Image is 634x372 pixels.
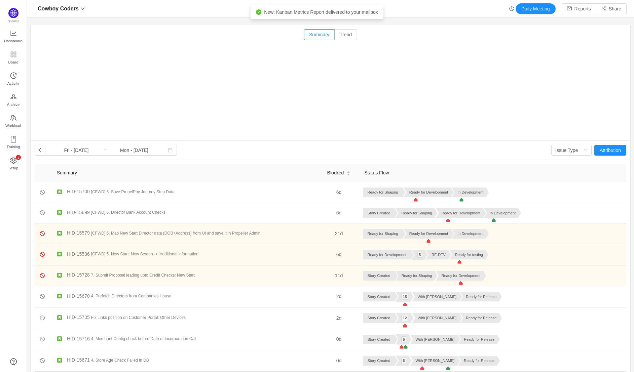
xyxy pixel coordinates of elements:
img: triangle-down-green.771b2873.svg [459,198,463,202]
p: Ready for Shaping [368,190,398,195]
a: Training [10,136,17,150]
a: HID-15716 4. Merchant Config check before Date of Incorporation Call [67,335,196,342]
span: 4. Store Age Check Failed in DB [91,358,149,363]
span: 11d [335,273,343,278]
i: icon: stop [40,210,45,215]
a: HID-15671 4. Store Age Check Failed in DB [67,357,149,364]
a: Archive [10,94,17,107]
i: icon: stop [40,273,45,278]
span: Board [8,55,18,69]
span: HID-15716 [67,335,90,342]
p: Ready for Release [464,337,494,342]
i: icon: setting [10,157,17,164]
p: In Development [457,190,483,195]
p: 5 [401,336,406,343]
i: icon: calendar [168,148,173,153]
p: Story Created [368,358,390,364]
span: 21d [335,231,343,236]
span: Setup [8,161,18,175]
i: icon: history [10,72,17,79]
span: 4. Merchant Config check before Date of Incorporation Call [91,336,196,341]
p: With [PERSON_NAME] [418,315,457,321]
a: HID-15728 7. Submit Proposal leading upto Credit Checks: New Start [67,272,195,279]
span: Blocked [327,169,344,176]
button: icon: share-altShare [596,3,627,14]
p: Story Created [368,210,390,216]
img: triangle-down-green.771b2873.svg [492,218,496,222]
img: triangle-down-red.0933a502.svg [446,218,450,222]
p: Ready for Release [466,294,496,300]
span: Summary [57,169,77,176]
button: Attribution [594,145,626,156]
span: [CFWD] 6. Map New Start Director data (DOB+Address) from UI and save it in Propeller Admin [91,231,261,236]
sup: 1 [16,155,21,160]
span: Archive [7,98,20,111]
i: icon: appstore [10,51,17,58]
span: 0d [336,336,342,342]
i: icon: line-chart [10,30,17,37]
button: icon: mailReports [562,3,596,14]
a: Workload [10,115,17,128]
img: triangle-down-red.0933a502.svg [403,302,407,306]
span: 0d [336,358,342,363]
i: icon: history [509,6,514,11]
a: HID-15536 [CFWD] 5. New Start: New Screen -> 'Additional information' [67,251,199,258]
span: 7. Submit Proposal leading upto Credit Checks: New Start [91,273,195,278]
i: icon: book [10,136,17,142]
img: triangle-down-green.771b2873.svg [446,366,450,370]
a: Activity [10,73,17,86]
span: HID-15671 [67,357,90,364]
span: 2d [336,294,342,299]
img: Quantify [8,8,18,18]
span: HID-15700 [67,188,90,195]
span: 6d [336,252,342,257]
a: Dashboard [10,30,17,44]
img: triangle-down-red.0933a502.svg [426,239,431,243]
p: Story Created [368,294,390,300]
p: Ready for Development [442,210,481,216]
p: 12 [401,315,408,321]
a: HID-15579 [CFWD] 6. Map New Start Director data (DOB+Address) from UI and save it in Propeller Admin [67,230,260,237]
p: In Development [490,210,516,216]
i: icon: caret-down [347,173,350,175]
a: icon: settingSetup [10,157,17,171]
span: 6d [336,210,342,215]
p: With [PERSON_NAME] [418,294,457,300]
a: HID-15699 [CFWD] 6. Director Bank Account Checks [67,209,165,216]
p: 1 [17,155,19,160]
img: triangle-down-red.0933a502.svg [459,281,463,285]
span: Fix Links position on Customer Portal: Other Devices [91,315,186,320]
i: icon: stop [40,231,45,236]
img: triangle-down-red.0933a502.svg [400,345,404,349]
span: Trend [340,32,352,37]
span: 2d [336,315,342,321]
p: Ready for Development [409,190,448,195]
p: Story Created [368,273,390,279]
a: icon: question-circle [10,358,17,365]
i: icon: check-circle [256,9,261,15]
p: RE-DEV [432,252,446,258]
span: Summary [309,32,329,37]
a: HID-15700 [CFWD] 6. Save PropelPay Journey Step Data [67,188,175,195]
span: Quantify [8,19,19,23]
p: Ready for Shaping [401,273,432,279]
p: In Development [457,231,483,237]
div: Sort [346,170,350,175]
i: icon: stop [40,252,45,257]
span: HID-15579 [67,230,90,237]
input: Start date [49,147,104,154]
i: icon: stop [40,190,45,195]
p: With [PERSON_NAME] [416,337,455,342]
span: New: Kanban Metrics Report delivered to your mailbox [264,9,378,15]
span: Workload [5,119,21,132]
p: 6 [401,358,406,364]
span: HID-15705 [67,314,90,321]
span: HID-15699 [67,209,90,216]
i: icon: caret-up [347,170,350,172]
i: icon: stop [40,358,45,363]
img: triangle-down-red.0933a502.svg [420,366,424,370]
span: 4. Prefetch Directors from Companies House [91,294,172,298]
i: icon: stop [40,294,45,299]
p: Ready for Release [464,358,494,364]
p: Story Created [368,315,390,321]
